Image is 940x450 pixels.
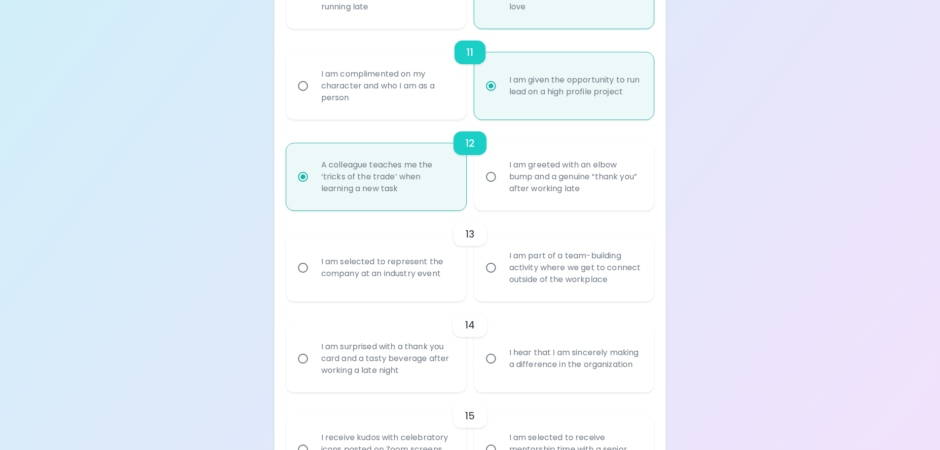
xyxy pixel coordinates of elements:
[501,335,649,382] div: I hear that I am sincerely making a difference in the organization
[313,329,461,388] div: I am surprised with a thank you card and a tasty beverage after working a late night
[501,147,649,206] div: I am greeted with an elbow bump and a genuine “thank you” after working late
[313,244,461,291] div: I am selected to represent the company at an industry event
[465,408,475,424] h6: 15
[466,44,473,60] h6: 11
[465,135,475,151] h6: 12
[286,210,654,301] div: choice-group-check
[313,147,461,206] div: A colleague teaches me the ‘tricks of the trade’ when learning a new task
[286,120,654,210] div: choice-group-check
[286,29,654,120] div: choice-group-check
[313,56,461,116] div: I am complimented on my character and who I am as a person
[465,226,475,242] h6: 13
[286,301,654,392] div: choice-group-check
[501,62,649,110] div: I am given the opportunity to run lead on a high profile project
[465,317,475,333] h6: 14
[501,238,649,297] div: I am part of a team-building activity where we get to connect outside of the workplace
